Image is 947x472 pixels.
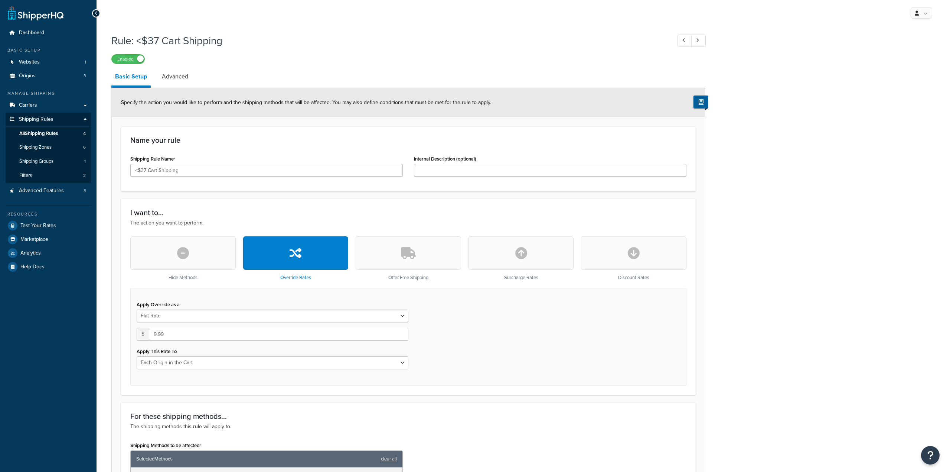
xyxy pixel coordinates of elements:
div: Manage Shipping [6,90,91,97]
span: All Shipping Rules [19,130,58,137]
div: Offer Free Shipping [356,236,461,281]
span: Selected Methods [136,454,377,464]
p: The action you want to perform. [130,219,686,227]
li: Shipping Rules [6,113,91,183]
div: Override Rates [243,236,349,281]
span: 1 [85,59,86,65]
span: Dashboard [19,30,44,36]
span: $ [137,328,149,340]
label: Shipping Rule Name [130,156,176,162]
a: Carriers [6,98,91,112]
span: Websites [19,59,40,65]
li: Shipping Groups [6,155,91,168]
button: Show Help Docs [693,96,708,109]
button: Open Resource Center [921,446,940,465]
span: Specify the action you would like to perform and the shipping methods that will be affected. You ... [121,98,491,106]
h3: For these shipping methods... [130,412,686,420]
a: Help Docs [6,260,91,274]
p: The shipping methods this rule will apply to. [130,423,686,431]
a: Advanced Features3 [6,184,91,198]
label: Shipping Methods to be affected [130,443,202,449]
li: Shipping Zones [6,140,91,154]
span: Help Docs [20,264,45,270]
span: Shipping Zones [19,144,52,151]
span: Origins [19,73,36,79]
div: Hide Methods [130,236,236,281]
div: Resources [6,211,91,217]
div: Discount Rates [581,236,686,281]
h3: I want to... [130,208,686,217]
a: Advanced [158,68,192,85]
h3: Name your rule [130,136,686,144]
li: Websites [6,55,91,69]
a: Test Your Rates [6,219,91,232]
span: Advanced Features [19,188,64,194]
a: Marketplace [6,233,91,246]
a: Next Record [691,35,706,47]
a: Origins3 [6,69,91,83]
span: 1 [84,158,86,165]
span: 4 [83,130,86,137]
a: Shipping Zones6 [6,140,91,154]
h1: Rule: <$37 Cart Shipping [111,33,664,48]
a: Previous Record [677,35,692,47]
span: Shipping Groups [19,158,53,165]
a: Shipping Rules [6,113,91,126]
label: Internal Description (optional) [414,156,476,162]
div: Surcharge Rates [468,236,574,281]
a: Basic Setup [111,68,151,88]
a: Shipping Groups1 [6,155,91,168]
div: Basic Setup [6,47,91,54]
label: Enabled [112,55,144,64]
li: Advanced Features [6,184,91,198]
span: 3 [84,73,86,79]
a: Websites1 [6,55,91,69]
span: 6 [83,144,86,151]
span: Filters [19,172,32,179]
a: Filters3 [6,169,91,182]
span: Analytics [20,250,41,256]
span: 3 [84,188,86,194]
label: Apply Override as a [137,302,180,307]
span: Carriers [19,102,37,109]
span: Shipping Rules [19,116,53,123]
li: Filters [6,169,91,182]
span: 3 [83,172,86,179]
a: Dashboard [6,26,91,40]
li: Origins [6,69,91,83]
a: Analytics [6,246,91,260]
a: clear all [381,454,397,464]
label: Apply This Rate To [137,349,177,354]
span: Marketplace [20,236,48,243]
span: Test Your Rates [20,223,56,229]
a: AllShipping Rules4 [6,127,91,140]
